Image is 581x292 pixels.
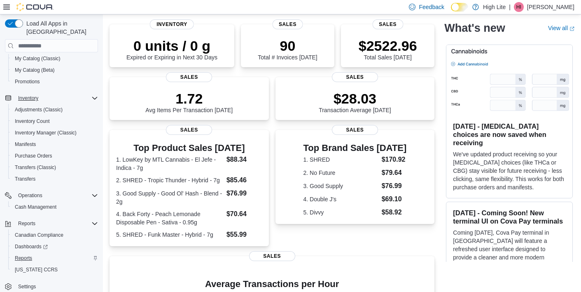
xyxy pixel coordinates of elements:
[453,122,566,147] h3: [DATE] - [MEDICAL_DATA] choices are now saved when receiving
[12,54,64,64] a: My Catalog (Classic)
[15,78,40,85] span: Promotions
[303,143,407,153] h3: Top Brand Sales [DATE]
[126,38,217,61] div: Expired or Expiring in Next 30 Days
[12,242,98,252] span: Dashboards
[453,209,566,225] h3: [DATE] - Coming Soon! New terminal UI on Cova Pay terminals
[12,105,98,115] span: Adjustments (Classic)
[2,92,101,104] button: Inventory
[12,253,35,263] a: Reports
[303,169,378,177] dt: 2. No Future
[166,125,212,135] span: Sales
[116,155,223,172] dt: 1. LowKey by MTL Cannabis - El Jefe - Indica - 7g
[2,190,101,201] button: Operations
[514,2,524,12] div: Hicham Ibari
[332,125,378,135] span: Sales
[8,115,101,127] button: Inventory Count
[8,127,101,139] button: Inventory Manager (Classic)
[516,2,521,12] span: HI
[12,151,56,161] a: Purchase Orders
[332,72,378,82] span: Sales
[116,210,223,226] dt: 4. Back Forty - Peach Lemonade Disposable Pen - Sativa - 0.95g
[12,128,98,138] span: Inventory Manager (Classic)
[15,281,98,292] span: Settings
[12,230,67,240] a: Canadian Compliance
[12,265,61,275] a: [US_STATE] CCRS
[419,3,444,11] span: Feedback
[8,53,101,64] button: My Catalog (Classic)
[12,174,39,184] a: Transfers
[15,130,77,136] span: Inventory Manager (Classic)
[12,202,60,212] a: Cash Management
[382,168,407,178] dd: $79.64
[12,139,39,149] a: Manifests
[15,219,98,228] span: Reports
[126,38,217,54] p: 0 units / 0 g
[8,150,101,162] button: Purchase Orders
[15,164,56,171] span: Transfers (Classic)
[258,38,317,54] p: 90
[303,182,378,190] dt: 3. Good Supply
[15,191,98,200] span: Operations
[453,228,566,270] p: Coming [DATE], Cova Pay terminal in [GEOGRAPHIC_DATA] will feature a refreshed user interface des...
[116,279,428,289] h4: Average Transactions per Hour
[258,38,317,61] div: Total # Invoices [DATE]
[15,55,61,62] span: My Catalog (Classic)
[23,19,98,36] span: Load All Apps in [GEOGRAPHIC_DATA]
[8,76,101,87] button: Promotions
[548,25,574,31] a: View allExternal link
[166,72,212,82] span: Sales
[359,38,417,54] p: $2522.96
[2,218,101,229] button: Reports
[569,26,574,31] svg: External link
[15,243,48,250] span: Dashboards
[8,173,101,185] button: Transfers
[372,19,403,29] span: Sales
[12,105,66,115] a: Adjustments (Classic)
[15,191,46,200] button: Operations
[12,162,59,172] a: Transfers (Classic)
[145,90,233,113] div: Avg Items Per Transaction [DATE]
[12,65,98,75] span: My Catalog (Beta)
[272,19,303,29] span: Sales
[8,162,101,173] button: Transfers (Classic)
[8,104,101,115] button: Adjustments (Classic)
[15,282,39,292] a: Settings
[15,93,98,103] span: Inventory
[18,95,38,101] span: Inventory
[12,128,80,138] a: Inventory Manager (Classic)
[150,19,194,29] span: Inventory
[12,202,98,212] span: Cash Management
[116,176,223,184] dt: 2. SHRED - Tropic Thunder - Hybrid - 7g
[116,189,223,206] dt: 3. Good Supply - Good Ol' Hash - Blend - 2g
[12,242,51,252] a: Dashboards
[12,116,98,126] span: Inventory Count
[249,251,295,261] span: Sales
[8,264,101,276] button: [US_STATE] CCRS
[15,153,52,159] span: Purchase Orders
[12,139,98,149] span: Manifests
[116,143,262,153] h3: Top Product Sales [DATE]
[116,231,223,239] dt: 5. SHRED - Funk Master - Hybrid - 7g
[319,90,391,113] div: Transaction Average [DATE]
[12,230,98,240] span: Canadian Compliance
[15,118,50,125] span: Inventory Count
[483,2,506,12] p: High Lite
[226,155,262,165] dd: $88.34
[382,194,407,204] dd: $69.10
[12,54,98,64] span: My Catalog (Classic)
[12,65,58,75] a: My Catalog (Beta)
[15,106,63,113] span: Adjustments (Classic)
[226,230,262,240] dd: $55.99
[15,204,56,210] span: Cash Management
[8,64,101,76] button: My Catalog (Beta)
[15,176,35,182] span: Transfers
[15,67,55,73] span: My Catalog (Beta)
[382,155,407,165] dd: $170.92
[16,3,54,11] img: Cova
[18,220,35,227] span: Reports
[303,195,378,203] dt: 4. Double J's
[15,141,36,148] span: Manifests
[226,175,262,185] dd: $85.46
[451,3,468,12] input: Dark Mode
